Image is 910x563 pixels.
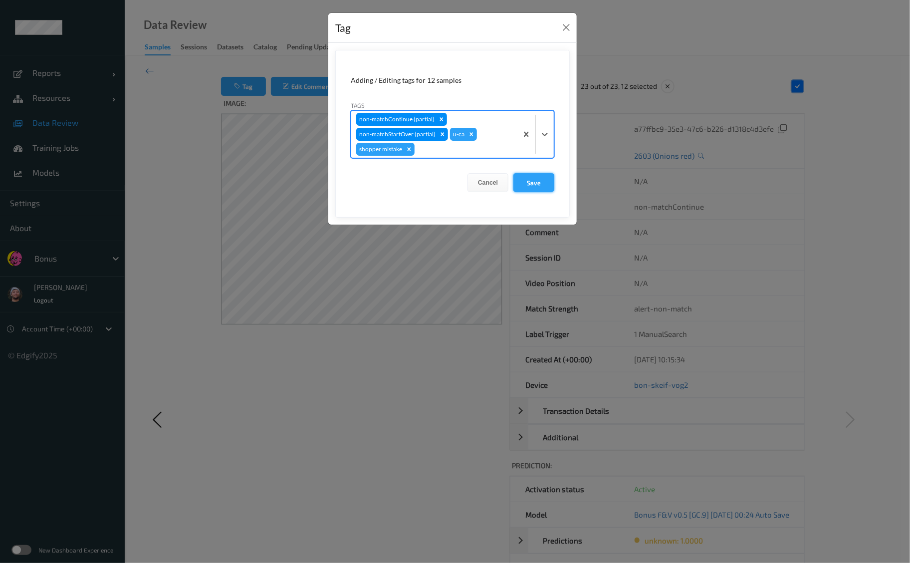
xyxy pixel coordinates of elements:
div: u-ca [450,128,466,141]
div: non-matchStartOver (partial) [356,128,437,141]
label: Tags [351,101,365,110]
button: Close [559,20,573,34]
button: Save [513,173,554,192]
div: shopper mistake [356,143,404,156]
button: Cancel [467,173,508,192]
div: Remove non-matchStartOver (partial) [437,128,448,141]
div: Adding / Editing tags for 12 samples [351,75,554,85]
div: Remove shopper mistake [404,143,415,156]
div: Tag [335,20,351,36]
div: non-matchContinue (partial) [356,113,436,126]
div: Remove u-ca [466,128,477,141]
div: Remove non-matchContinue (partial) [436,113,447,126]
